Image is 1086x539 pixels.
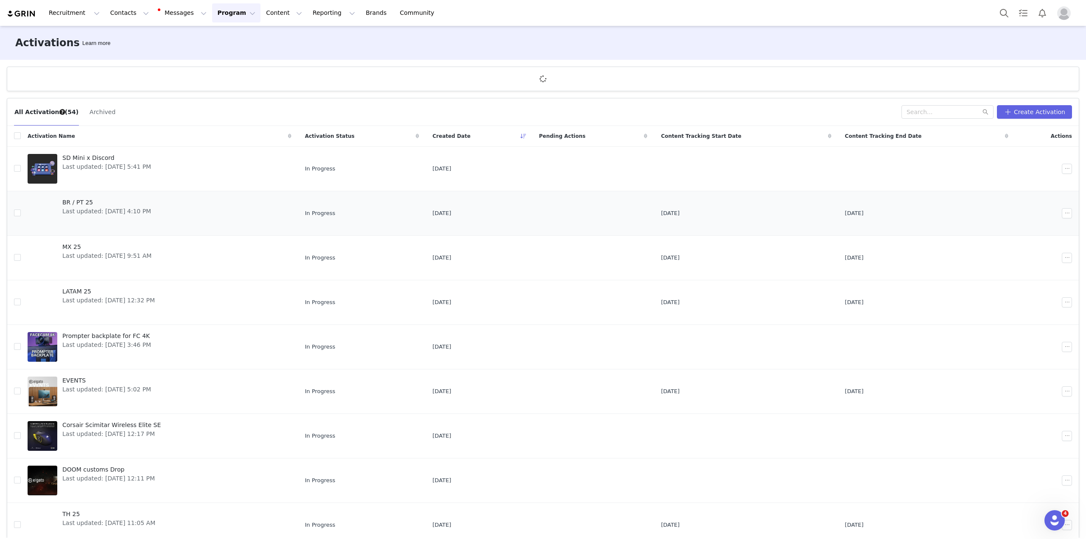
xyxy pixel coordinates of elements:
[62,474,155,483] span: Last updated: [DATE] 12:11 PM
[59,108,66,116] div: Tooltip anchor
[28,464,291,497] a: DOOM customs DropLast updated: [DATE] 12:11 PM
[395,3,443,22] a: Community
[62,421,161,430] span: Corsair Scimitar Wireless Elite SE
[62,154,151,162] span: SD Mini x Discord
[62,287,155,296] span: LATAM 25
[901,105,994,119] input: Search...
[62,162,151,171] span: Last updated: [DATE] 5:41 PM
[28,241,291,275] a: MX 25Last updated: [DATE] 9:51 AM
[661,254,680,262] span: [DATE]
[28,152,291,186] a: SD Mini x DiscordLast updated: [DATE] 5:41 PM
[44,3,105,22] button: Recruitment
[1033,3,1052,22] button: Notifications
[154,3,212,22] button: Messages
[305,298,336,307] span: In Progress
[89,105,116,119] button: Archived
[982,109,988,115] i: icon: search
[28,330,291,364] a: Prompter backplate for FC 4KLast updated: [DATE] 3:46 PM
[433,165,451,173] span: [DATE]
[15,35,80,50] h3: Activations
[433,298,451,307] span: [DATE]
[995,3,1013,22] button: Search
[305,521,336,529] span: In Progress
[433,209,451,218] span: [DATE]
[62,243,151,251] span: MX 25
[62,385,151,394] span: Last updated: [DATE] 5:02 PM
[1057,6,1071,20] img: placeholder-profile.jpg
[845,254,864,262] span: [DATE]
[28,374,291,408] a: EVENTSLast updated: [DATE] 5:02 PM
[62,519,155,528] span: Last updated: [DATE] 11:05 AM
[62,207,151,216] span: Last updated: [DATE] 4:10 PM
[661,521,680,529] span: [DATE]
[62,430,161,438] span: Last updated: [DATE] 12:17 PM
[62,251,151,260] span: Last updated: [DATE] 9:51 AM
[433,521,451,529] span: [DATE]
[7,10,36,18] img: grin logo
[661,132,742,140] span: Content Tracking Start Date
[305,132,355,140] span: Activation Status
[997,105,1072,119] button: Create Activation
[305,432,336,440] span: In Progress
[62,198,151,207] span: BR / PT 25
[845,387,864,396] span: [DATE]
[661,298,680,307] span: [DATE]
[28,285,291,319] a: LATAM 25Last updated: [DATE] 12:32 PM
[1052,6,1079,20] button: Profile
[305,476,336,485] span: In Progress
[28,419,291,453] a: Corsair Scimitar Wireless Elite SELast updated: [DATE] 12:17 PM
[62,296,155,305] span: Last updated: [DATE] 12:32 PM
[1015,127,1079,145] div: Actions
[305,165,336,173] span: In Progress
[1044,510,1065,531] iframe: Intercom live chat
[305,387,336,396] span: In Progress
[539,132,585,140] span: Pending Actions
[105,3,154,22] button: Contacts
[62,341,151,349] span: Last updated: [DATE] 3:46 PM
[62,510,155,519] span: TH 25
[661,387,680,396] span: [DATE]
[1062,510,1069,517] span: 4
[845,298,864,307] span: [DATE]
[62,465,155,474] span: DOOM customs Drop
[28,132,75,140] span: Activation Name
[28,196,291,230] a: BR / PT 25Last updated: [DATE] 4:10 PM
[661,209,680,218] span: [DATE]
[62,376,151,385] span: EVENTS
[308,3,360,22] button: Reporting
[433,132,471,140] span: Created Date
[1014,3,1033,22] a: Tasks
[14,105,79,119] button: All Activations (54)
[433,476,451,485] span: [DATE]
[433,254,451,262] span: [DATE]
[212,3,260,22] button: Program
[305,254,336,262] span: In Progress
[81,39,112,47] div: Tooltip anchor
[261,3,307,22] button: Content
[305,343,336,351] span: In Progress
[845,521,864,529] span: [DATE]
[305,209,336,218] span: In Progress
[845,209,864,218] span: [DATE]
[433,387,451,396] span: [DATE]
[433,343,451,351] span: [DATE]
[845,132,922,140] span: Content Tracking End Date
[433,432,451,440] span: [DATE]
[361,3,394,22] a: Brands
[62,332,151,341] span: Prompter backplate for FC 4K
